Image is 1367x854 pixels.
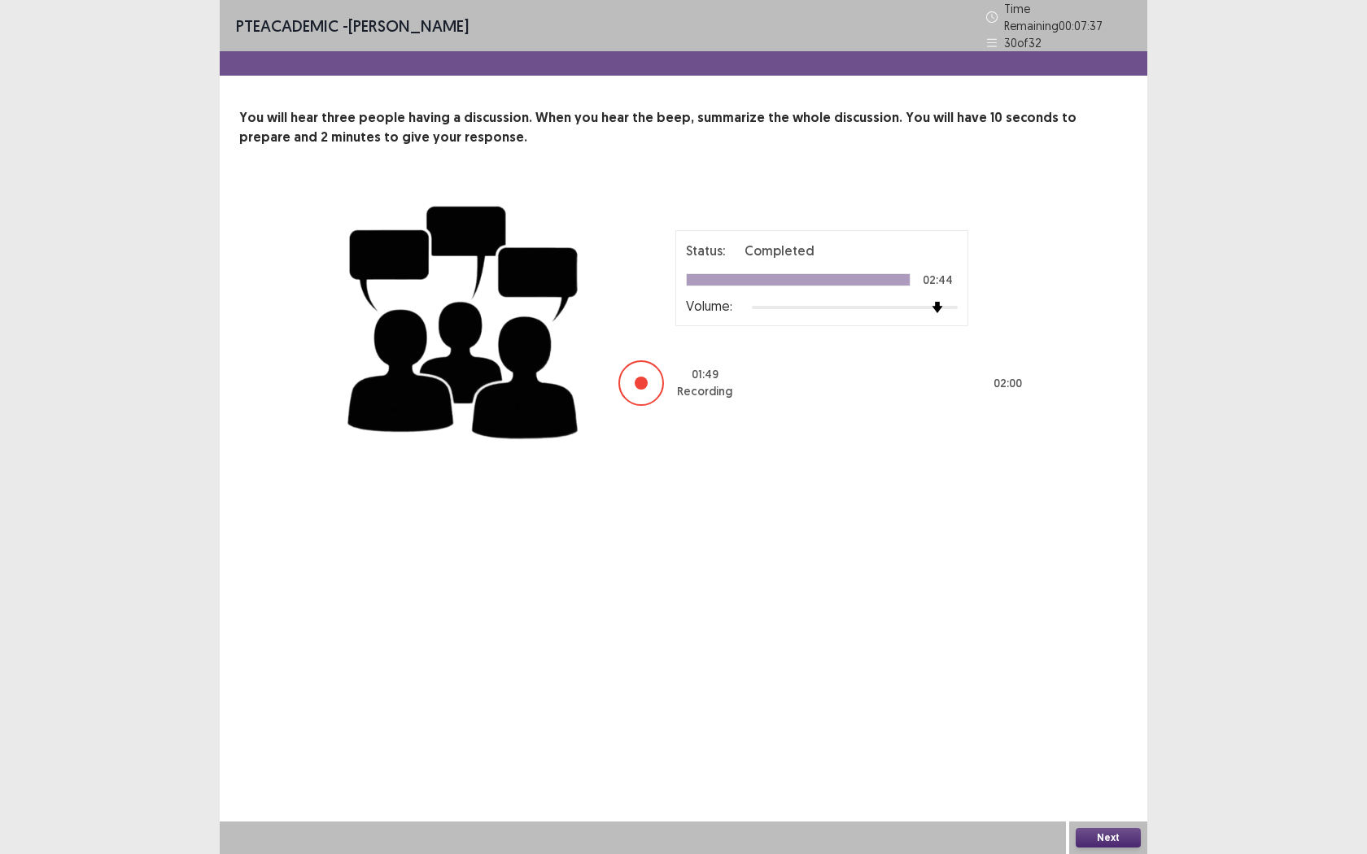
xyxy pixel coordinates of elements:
p: 30 of 32 [1004,34,1042,51]
img: arrow-thumb [932,302,943,313]
img: group-discussion [342,186,586,452]
p: 02 : 00 [994,375,1022,392]
p: You will hear three people having a discussion. When you hear the beep, summarize the whole discu... [239,108,1128,147]
p: 01 : 49 [692,366,718,383]
p: Volume: [686,296,732,316]
p: Status: [686,241,725,260]
button: Next [1076,828,1141,847]
span: PTE academic [236,15,338,36]
p: Completed [745,241,815,260]
p: Recording [677,383,732,400]
p: - [PERSON_NAME] [236,14,469,38]
p: 02:44 [923,274,953,285]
